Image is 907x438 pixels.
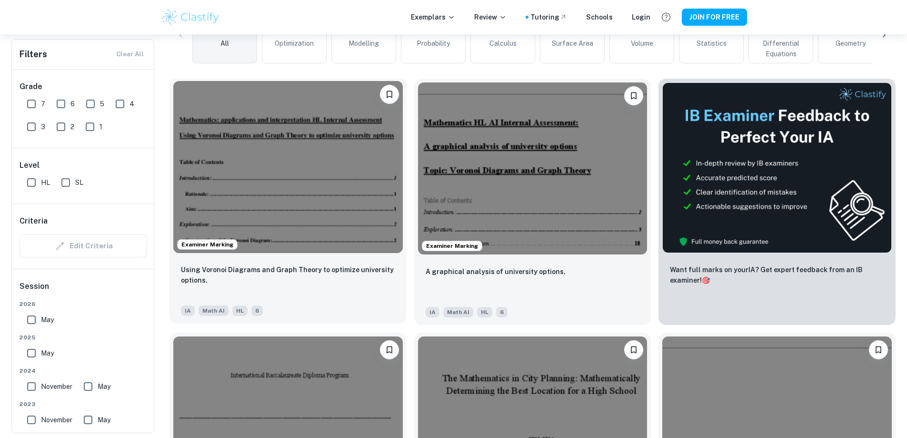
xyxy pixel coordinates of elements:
a: Login [632,12,650,22]
span: 🎯 [702,276,710,284]
span: Optimization [275,38,314,49]
span: May [41,348,54,358]
span: May [98,415,110,425]
img: Math AI IA example thumbnail: Using Voronoi Diagrams and Graph Theory [173,81,403,253]
span: 6 [496,307,508,317]
button: Please log in to bookmark exemplars [380,340,399,359]
span: 5 [100,99,104,109]
span: May [41,315,54,325]
span: 2023 [20,400,147,408]
span: 2025 [20,333,147,342]
img: Thumbnail [662,82,892,253]
span: Differential Equations [753,38,809,59]
span: 2 [70,122,74,132]
span: 2024 [20,367,147,375]
span: Math AI [443,307,473,317]
button: Help and Feedback [658,9,674,25]
span: 6 [70,99,75,109]
a: ThumbnailWant full marks on yourIA? Get expert feedback from an IB examiner! [658,79,896,325]
h6: Level [20,160,147,171]
p: Using Voronoi Diagrams and Graph Theory to optimize university options. [181,265,395,285]
a: Tutoring [530,12,567,22]
h6: Filters [20,48,47,61]
span: HL [477,307,492,317]
span: Math AI [199,306,229,316]
h6: Session [20,281,147,300]
span: Statistics [697,38,727,49]
p: Exemplars [411,12,455,22]
span: Geometry [836,38,866,49]
img: Clastify logo [160,8,221,27]
span: 6 [251,306,263,316]
span: Examiner Marking [422,242,482,250]
span: 1 [100,122,102,132]
p: A graphical analysis of university options. [426,266,566,277]
span: Volume [631,38,653,49]
span: Examiner Marking [178,240,237,249]
span: 4 [130,99,134,109]
p: Review [474,12,507,22]
button: Please log in to bookmark exemplars [869,340,888,359]
button: Please log in to bookmark exemplars [624,86,643,105]
span: November [41,415,72,425]
span: 2026 [20,300,147,308]
span: All [220,38,229,49]
h6: Grade [20,81,147,92]
span: Calculus [489,38,517,49]
span: SL [75,177,83,188]
span: November [41,381,72,392]
p: Want full marks on your IA ? Get expert feedback from an IB examiner! [670,265,884,285]
span: IA [426,307,439,317]
a: Examiner MarkingPlease log in to bookmark exemplarsA graphical analysis of university options. IA... [414,79,651,325]
span: HL [232,306,248,316]
span: Modelling [349,38,379,49]
img: Math AI IA example thumbnail: A graphical analysis of university optio [418,82,648,255]
span: IA [181,306,195,316]
a: Schools [586,12,613,22]
h6: Criteria [20,215,48,227]
button: Please log in to bookmark exemplars [624,340,643,359]
span: Surface Area [552,38,593,49]
span: May [98,381,110,392]
div: Criteria filters are unavailable when searching by topic [20,234,147,257]
span: 3 [41,122,45,132]
button: JOIN FOR FREE [682,9,747,26]
a: Examiner MarkingPlease log in to bookmark exemplarsUsing Voronoi Diagrams and Graph Theory to opt... [169,79,407,325]
button: Please log in to bookmark exemplars [380,85,399,104]
span: Probability [417,38,450,49]
span: 7 [41,99,45,109]
span: HL [41,177,50,188]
